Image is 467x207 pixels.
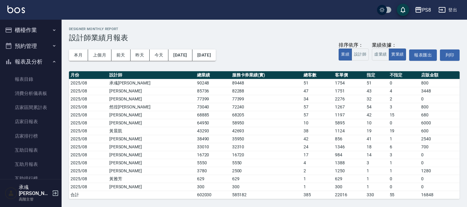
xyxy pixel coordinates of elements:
button: [DATE] [168,49,192,61]
td: 19 [365,127,388,135]
td: 6000 [420,119,460,127]
td: 89448 [231,79,302,87]
h3: 設計師業績月報表 [69,33,460,42]
td: 1 [388,135,420,143]
img: Logo [7,6,25,13]
td: 5550 [231,159,302,167]
td: 300 [195,183,231,191]
td: 42693 [231,127,302,135]
td: 38490 [195,135,231,143]
td: 16848 [420,191,460,199]
td: [PERSON_NAME] [108,87,195,95]
td: 600 [420,127,460,135]
td: 0 [420,151,460,159]
td: 2025/08 [69,143,108,151]
img: Person [5,187,17,199]
th: 月份 [69,71,108,79]
td: 3 [388,151,420,159]
td: 51 [302,79,333,87]
td: 1751 [333,87,365,95]
td: 4 [388,87,420,95]
table: a dense table [69,71,460,199]
button: [DATE] [192,49,216,61]
button: PS8 [412,4,433,16]
td: [PERSON_NAME] [108,111,195,119]
td: 0 [420,183,460,191]
td: 0 [388,79,420,87]
td: 300 [333,183,365,191]
td: 33010 [195,143,231,151]
td: 1250 [333,167,365,175]
td: 0 [420,175,460,183]
td: 300 [231,183,302,191]
button: 前天 [111,49,131,61]
a: 互助月報表 [2,157,59,171]
td: 1 [302,183,333,191]
td: 856 [333,135,365,143]
td: 47 [302,87,333,95]
td: 2025/08 [69,95,108,103]
td: 2025/08 [69,135,108,143]
td: [PERSON_NAME] [108,167,195,175]
td: 合計 [69,191,108,199]
td: 2025/08 [69,87,108,95]
td: 38 [302,127,333,135]
td: 1 [388,167,420,175]
td: [PERSON_NAME] [108,119,195,127]
td: 800 [420,103,460,111]
td: 2025/08 [69,111,108,119]
td: 629 [231,175,302,183]
p: 高階主管 [19,197,50,202]
th: 服務卡券業績(實) [231,71,302,79]
th: 不指定 [388,71,420,79]
td: 16720 [195,151,231,159]
h5: 承彧[PERSON_NAME] [19,184,50,197]
button: 昨天 [131,49,150,61]
td: 2500 [231,167,302,175]
td: 629 [195,175,231,183]
td: 1 [365,183,388,191]
td: 73040 [195,103,231,111]
button: 預約管理 [2,38,59,54]
button: 今天 [150,49,169,61]
td: 24 [302,143,333,151]
button: 業績 [339,49,352,61]
td: 43293 [195,127,231,135]
td: 2025/08 [69,103,108,111]
td: 1 [365,167,388,175]
th: 店販金額 [420,71,460,79]
td: 585182 [231,191,302,199]
td: 72240 [231,103,302,111]
td: 1267 [333,103,365,111]
td: 629 [333,175,365,183]
td: 330 [365,191,388,199]
td: 3 [388,103,420,111]
td: 54 [365,103,388,111]
td: 57 [302,103,333,111]
a: 互助日報表 [2,143,59,157]
td: 2540 [420,135,460,143]
td: 6 [388,143,420,151]
td: 3 [365,159,388,167]
td: 22016 [333,191,365,199]
td: 16720 [231,151,302,159]
td: 90248 [195,79,231,87]
a: 店家日報表 [2,115,59,129]
td: 385 [302,191,333,199]
td: 2025/08 [69,151,108,159]
th: 客單價 [333,71,365,79]
div: PS8 [422,6,431,14]
td: 5550 [195,159,231,167]
td: 1124 [333,127,365,135]
button: 虛業績 [372,49,389,61]
button: 櫃檯作業 [2,22,59,38]
td: 2 [388,95,420,103]
td: 77399 [195,95,231,103]
div: 排序依序： [339,42,369,49]
th: 指定 [365,71,388,79]
td: 43 [365,87,388,95]
td: 2025/08 [69,175,108,183]
td: 0 [388,183,420,191]
td: 2025/08 [69,183,108,191]
button: 報表匯出 [409,49,437,61]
